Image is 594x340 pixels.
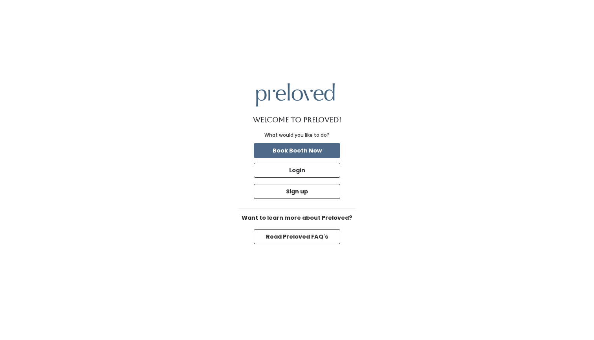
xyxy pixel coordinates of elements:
button: Book Booth Now [254,143,340,158]
h6: Want to learn more about Preloved? [238,215,356,221]
h1: Welcome to Preloved! [253,116,341,124]
button: Login [254,163,340,178]
a: Sign up [252,182,342,200]
img: preloved logo [256,83,335,107]
div: What would you like to do? [264,132,330,139]
a: Login [252,161,342,179]
button: Read Preloved FAQ's [254,229,340,244]
button: Sign up [254,184,340,199]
